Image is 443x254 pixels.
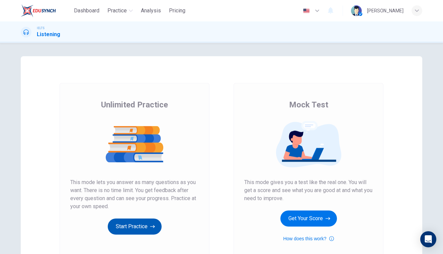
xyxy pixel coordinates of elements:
div: Open Intercom Messenger [420,231,436,247]
span: Unlimited Practice [101,99,168,110]
h1: Listening [37,30,60,38]
a: EduSynch logo [21,4,71,17]
button: Dashboard [71,5,102,17]
span: This mode lets you answer as many questions as you want. There is no time limit. You get feedback... [70,178,199,210]
span: Pricing [169,7,185,15]
button: How does this work? [283,235,334,243]
span: This mode gives you a test like the real one. You will get a score and see what you are good at a... [244,178,373,202]
div: [PERSON_NAME] [367,7,404,15]
button: Pricing [166,5,188,17]
span: Mock Test [289,99,328,110]
img: EduSynch logo [21,4,56,17]
span: Dashboard [74,7,99,15]
span: IELTS [37,26,45,30]
button: Get Your Score [280,210,337,227]
span: Analysis [141,7,161,15]
img: en [302,8,311,13]
button: Practice [105,5,136,17]
button: Start Practice [108,219,162,235]
img: Profile picture [351,5,362,16]
span: Practice [107,7,127,15]
button: Analysis [138,5,164,17]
